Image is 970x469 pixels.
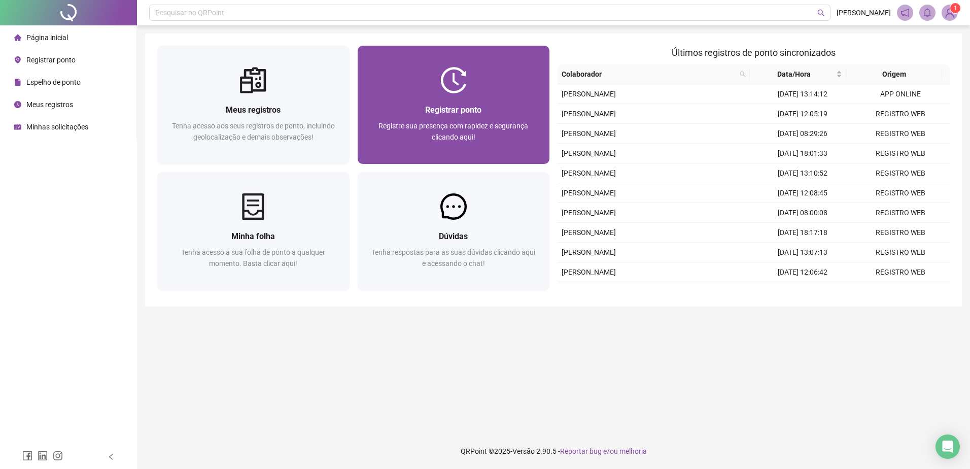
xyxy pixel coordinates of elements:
span: [PERSON_NAME] [562,189,616,197]
span: Página inicial [26,33,68,42]
td: [DATE] 12:05:19 [754,104,852,124]
span: facebook [22,451,32,461]
a: Registrar pontoRegistre sua presença com rapidez e segurança clicando aqui! [358,46,550,164]
span: search [740,71,746,77]
span: [PERSON_NAME] [562,90,616,98]
span: Últimos registros de ponto sincronizados [672,47,836,58]
td: REGISTRO WEB [852,144,950,163]
span: file [14,79,21,86]
span: bell [923,8,932,17]
span: [PERSON_NAME] [562,129,616,138]
a: Meus registrosTenha acesso aos seus registros de ponto, incluindo geolocalização e demais observa... [157,46,350,164]
td: REGISTRO WEB [852,262,950,282]
span: search [817,9,825,17]
span: Meus registros [26,100,73,109]
span: Tenha acesso a sua folha de ponto a qualquer momento. Basta clicar aqui! [181,248,325,267]
span: Colaborador [562,69,736,80]
a: DúvidasTenha respostas para as suas dúvidas clicando aqui e acessando o chat! [358,172,550,290]
span: Dúvidas [439,231,468,241]
span: clock-circle [14,101,21,108]
span: [PERSON_NAME] [562,248,616,256]
sup: Atualize o seu contato no menu Meus Dados [950,3,960,13]
td: REGISTRO WEB [852,104,950,124]
td: REGISTRO WEB [852,282,950,302]
span: Tenha respostas para as suas dúvidas clicando aqui e acessando o chat! [371,248,535,267]
td: REGISTRO WEB [852,203,950,223]
span: [PERSON_NAME] [562,149,616,157]
span: left [108,453,115,460]
td: [DATE] 13:07:13 [754,243,852,262]
span: Minha folha [231,231,275,241]
td: [DATE] 18:17:18 [754,223,852,243]
span: Minhas solicitações [26,123,88,131]
span: schedule [14,123,21,130]
footer: QRPoint © 2025 - 2.90.5 - [137,433,970,469]
span: [PERSON_NAME] [562,228,616,237]
span: Espelho de ponto [26,78,81,86]
td: APP ONLINE [852,84,950,104]
span: [PERSON_NAME] [562,110,616,118]
div: Open Intercom Messenger [936,434,960,459]
span: [PERSON_NAME] [562,209,616,217]
span: Registrar ponto [425,105,481,115]
span: Tenha acesso aos seus registros de ponto, incluindo geolocalização e demais observações! [172,122,335,141]
td: [DATE] 12:06:42 [754,262,852,282]
span: [PERSON_NAME] [562,169,616,177]
a: Minha folhaTenha acesso a sua folha de ponto a qualquer momento. Basta clicar aqui! [157,172,350,290]
span: Registrar ponto [26,56,76,64]
span: Versão [512,447,535,455]
span: [PERSON_NAME] [837,7,891,18]
span: environment [14,56,21,63]
td: [DATE] 08:29:53 [754,282,852,302]
th: Data/Hora [750,64,846,84]
td: [DATE] 13:10:52 [754,163,852,183]
td: [DATE] 12:08:45 [754,183,852,203]
td: [DATE] 13:14:12 [754,84,852,104]
td: REGISTRO WEB [852,163,950,183]
span: Reportar bug e/ou melhoria [560,447,647,455]
span: home [14,34,21,41]
span: Data/Hora [754,69,834,80]
td: REGISTRO WEB [852,183,950,203]
td: REGISTRO WEB [852,243,950,262]
td: [DATE] 08:29:26 [754,124,852,144]
span: instagram [53,451,63,461]
th: Origem [846,64,943,84]
span: linkedin [38,451,48,461]
td: [DATE] 18:01:33 [754,144,852,163]
span: Meus registros [226,105,281,115]
span: 1 [954,5,957,12]
span: notification [900,8,910,17]
td: REGISTRO WEB [852,223,950,243]
td: [DATE] 08:00:08 [754,203,852,223]
span: search [738,66,748,82]
span: Registre sua presença com rapidez e segurança clicando aqui! [378,122,528,141]
td: REGISTRO WEB [852,124,950,144]
span: [PERSON_NAME] [562,268,616,276]
img: 90829 [942,5,957,20]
